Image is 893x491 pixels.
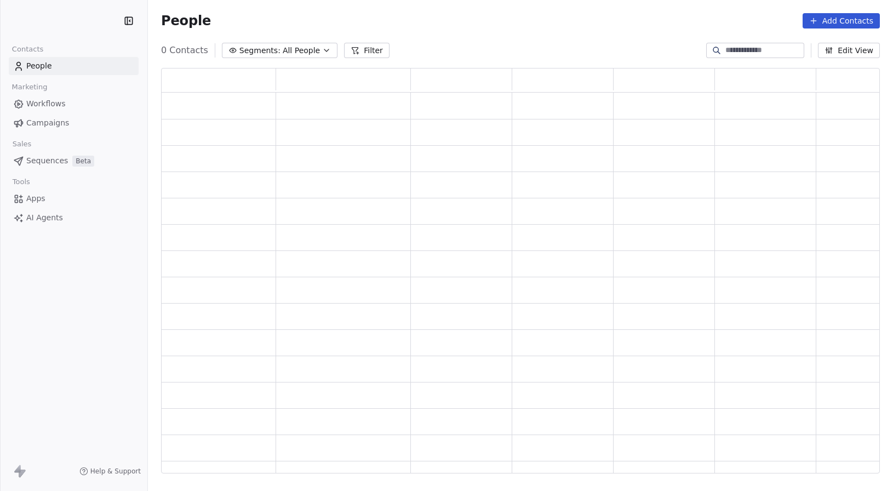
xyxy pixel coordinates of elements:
[90,467,141,476] span: Help & Support
[9,95,139,113] a: Workflows
[26,60,52,72] span: People
[161,13,211,29] span: People
[161,44,208,57] span: 0 Contacts
[9,152,139,170] a: SequencesBeta
[26,98,66,110] span: Workflows
[8,174,35,190] span: Tools
[818,43,880,58] button: Edit View
[26,155,68,167] span: Sequences
[26,117,69,129] span: Campaigns
[26,212,63,224] span: AI Agents
[79,467,141,476] a: Help & Support
[9,190,139,208] a: Apps
[26,193,45,204] span: Apps
[803,13,880,28] button: Add Contacts
[9,57,139,75] a: People
[7,79,52,95] span: Marketing
[344,43,390,58] button: Filter
[9,114,139,132] a: Campaigns
[8,136,36,152] span: Sales
[283,45,320,56] span: All People
[9,209,139,227] a: AI Agents
[239,45,281,56] span: Segments:
[72,156,94,167] span: Beta
[7,41,48,58] span: Contacts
